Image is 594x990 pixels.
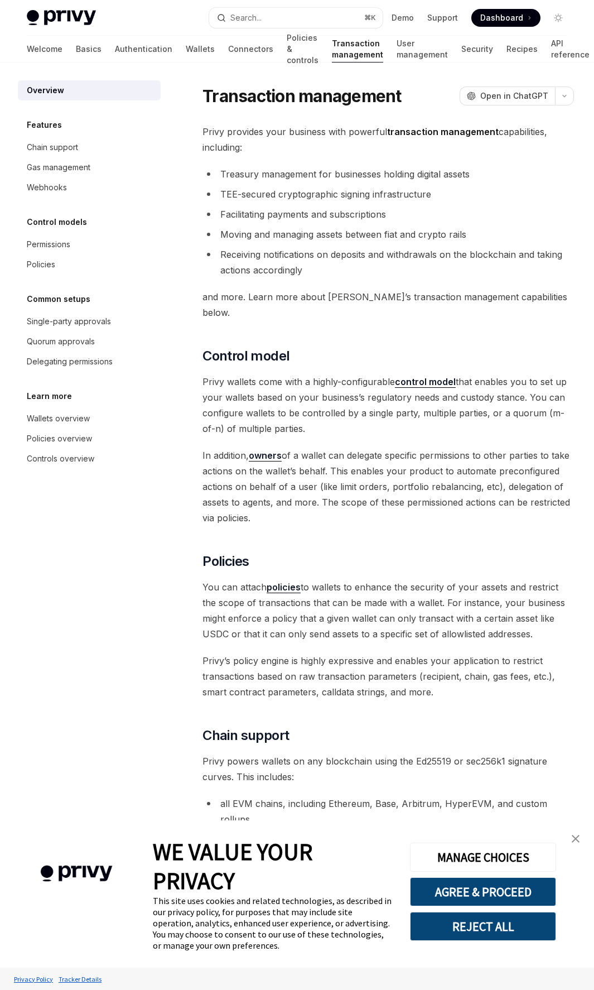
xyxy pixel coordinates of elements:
[395,376,456,387] strong: control model
[202,448,574,526] span: In addition, of a wallet can delegate specific permissions to other parties to take actions on th...
[17,849,136,898] img: company logo
[202,186,574,202] li: TEE-secured cryptographic signing infrastructure
[27,215,87,229] h5: Control models
[202,796,574,827] li: all EVM chains, including Ethereum, Base, Arbitrum, HyperEVM, and custom rollups
[27,292,90,306] h5: Common setups
[18,311,161,331] a: Single-party approvals
[27,412,90,425] div: Wallets overview
[18,409,161,429] a: Wallets overview
[202,227,574,242] li: Moving and managing assets between fiat and crypto rails
[202,289,574,320] span: and more. Learn more about [PERSON_NAME]’s transaction management capabilities below.
[76,36,102,63] a: Basics
[397,36,448,63] a: User management
[506,36,538,63] a: Recipes
[27,36,62,63] a: Welcome
[18,80,161,100] a: Overview
[564,828,587,850] a: close banner
[27,452,94,465] div: Controls overview
[471,9,540,27] a: Dashboard
[27,141,78,154] div: Chain support
[480,90,548,102] span: Open in ChatGPT
[202,347,289,365] span: Control model
[27,181,67,194] div: Webhooks
[392,12,414,23] a: Demo
[202,206,574,222] li: Facilitating payments and subscriptions
[56,969,104,989] a: Tracker Details
[11,969,56,989] a: Privacy Policy
[267,581,301,593] a: policies
[410,843,556,872] button: MANAGE CHOICES
[202,552,249,570] span: Policies
[387,126,499,137] strong: transaction management
[410,877,556,906] button: AGREE & PROCEED
[364,13,376,22] span: ⌘ K
[27,238,70,251] div: Permissions
[202,166,574,182] li: Treasury management for businesses holding digital assets
[549,9,567,27] button: Toggle dark mode
[27,84,64,97] div: Overview
[18,234,161,254] a: Permissions
[551,36,590,63] a: API reference
[202,727,289,744] span: Chain support
[18,177,161,198] a: Webhooks
[153,895,393,951] div: This site uses cookies and related technologies, as described in our privacy policy, for purposes...
[461,36,493,63] a: Security
[410,912,556,941] button: REJECT ALL
[202,86,402,106] h1: Transaction management
[209,8,383,28] button: Search...⌘K
[27,161,90,174] div: Gas management
[572,835,579,843] img: close banner
[27,390,72,403] h5: Learn more
[153,837,312,895] span: WE VALUE YOUR PRIVACY
[202,579,574,642] span: You can attach to wallets to enhance the security of your assets and restrict the scope of transa...
[18,429,161,449] a: Policies overview
[202,753,574,785] span: Privy powers wallets on any blockchain using the Ed25519 or sec256k1 signature curves. This inclu...
[332,36,383,63] a: Transaction management
[480,12,523,23] span: Dashboard
[230,11,262,25] div: Search...
[115,36,172,63] a: Authentication
[27,315,111,328] div: Single-party approvals
[202,124,574,155] span: Privy provides your business with powerful capabilities, including:
[27,118,62,132] h5: Features
[27,335,95,348] div: Quorum approvals
[27,355,113,368] div: Delegating permissions
[27,432,92,445] div: Policies overview
[18,352,161,372] a: Delegating permissions
[18,449,161,469] a: Controls overview
[287,36,318,63] a: Policies & controls
[18,331,161,352] a: Quorum approvals
[202,653,574,700] span: Privy’s policy engine is highly expressive and enables your application to restrict transactions ...
[228,36,273,63] a: Connectors
[18,137,161,157] a: Chain support
[27,258,55,271] div: Policies
[249,450,282,462] a: owners
[395,376,456,388] a: control model
[202,374,574,436] span: Privy wallets come with a highly-configurable that enables you to set up your wallets based on yo...
[427,12,458,23] a: Support
[460,86,555,105] button: Open in ChatGPT
[18,157,161,177] a: Gas management
[18,254,161,275] a: Policies
[27,10,96,26] img: light logo
[186,36,215,63] a: Wallets
[202,247,574,278] li: Receiving notifications on deposits and withdrawals on the blockchain and taking actions accordingly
